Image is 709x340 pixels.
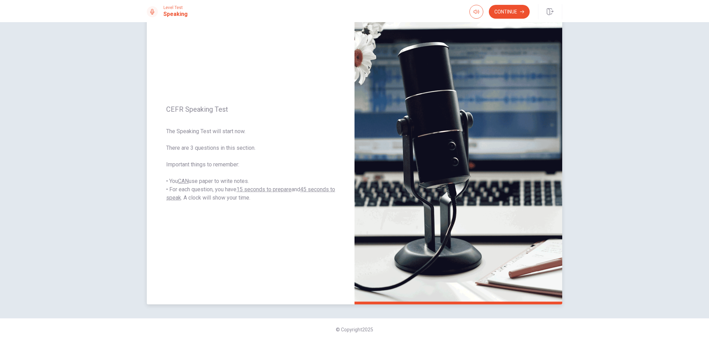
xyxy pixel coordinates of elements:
[354,3,562,304] img: speaking intro
[163,5,188,10] span: Level Test
[236,186,291,193] u: 15 seconds to prepare
[166,105,335,113] span: CEFR Speaking Test
[178,178,189,184] u: CAN
[336,327,373,332] span: © Copyright 2025
[489,5,530,19] button: Continue
[163,10,188,18] h1: Speaking
[166,127,335,202] span: The Speaking Test will start now. There are 3 questions in this section. Important things to reme...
